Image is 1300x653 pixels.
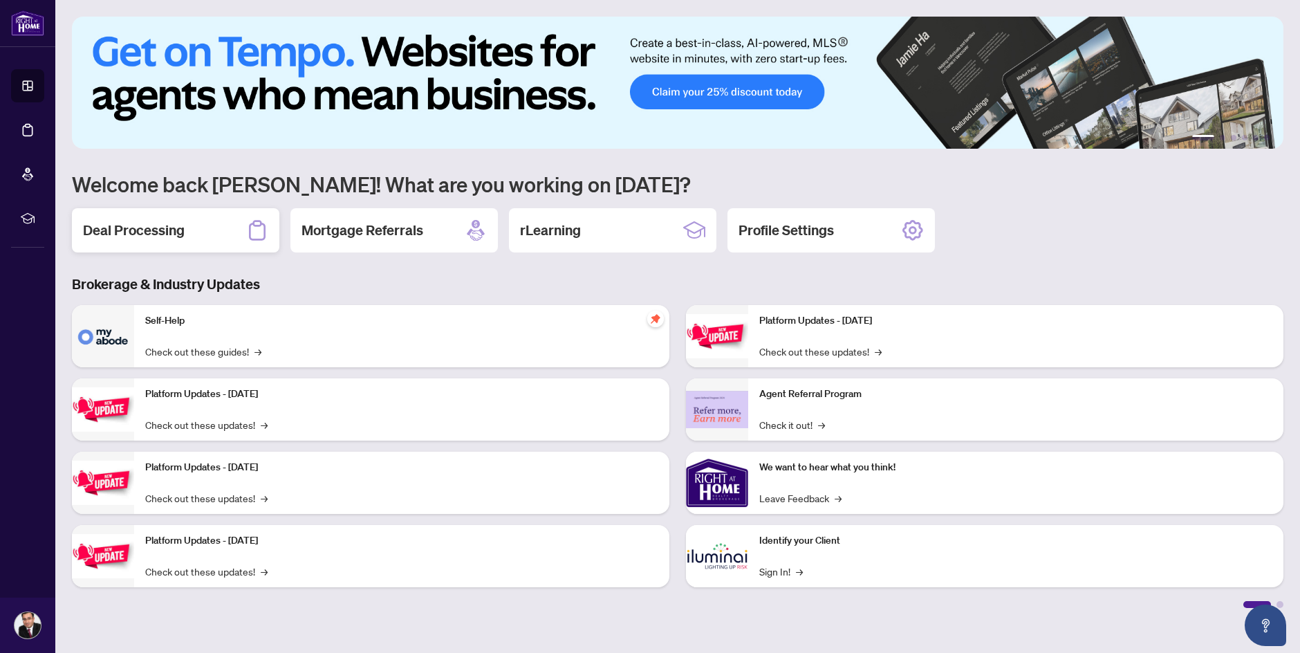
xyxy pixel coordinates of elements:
[145,564,268,579] a: Check out these updates!→
[759,490,842,506] a: Leave Feedback→
[72,305,134,367] img: Self-Help
[72,275,1283,294] h3: Brokerage & Industry Updates
[72,387,134,431] img: Platform Updates - September 16, 2025
[72,534,134,578] img: Platform Updates - July 8, 2025
[818,417,825,432] span: →
[145,533,658,549] p: Platform Updates - [DATE]
[739,221,834,240] h2: Profile Settings
[686,452,748,514] img: We want to hear what you think!
[72,17,1283,149] img: Slide 0
[796,564,803,579] span: →
[759,417,825,432] a: Check it out!→
[686,314,748,358] img: Platform Updates - June 23, 2025
[261,490,268,506] span: →
[145,417,268,432] a: Check out these updates!→
[83,221,185,240] h2: Deal Processing
[145,460,658,475] p: Platform Updates - [DATE]
[1192,135,1214,140] button: 1
[686,391,748,429] img: Agent Referral Program
[759,344,882,359] a: Check out these updates!→
[145,344,261,359] a: Check out these guides!→
[875,344,882,359] span: →
[15,612,41,638] img: Profile Icon
[1264,135,1270,140] button: 6
[647,311,664,327] span: pushpin
[1231,135,1236,140] button: 3
[835,490,842,506] span: →
[520,221,581,240] h2: rLearning
[145,490,268,506] a: Check out these updates!→
[1245,605,1286,646] button: Open asap
[301,221,423,240] h2: Mortgage Referrals
[72,461,134,504] img: Platform Updates - July 21, 2025
[1242,135,1247,140] button: 4
[1220,135,1225,140] button: 2
[261,417,268,432] span: →
[11,10,44,36] img: logo
[261,564,268,579] span: →
[1253,135,1259,140] button: 5
[759,313,1272,329] p: Platform Updates - [DATE]
[254,344,261,359] span: →
[686,525,748,587] img: Identify your Client
[145,387,658,402] p: Platform Updates - [DATE]
[759,460,1272,475] p: We want to hear what you think!
[72,171,1283,197] h1: Welcome back [PERSON_NAME]! What are you working on [DATE]?
[759,533,1272,549] p: Identify your Client
[759,387,1272,402] p: Agent Referral Program
[759,564,803,579] a: Sign In!→
[145,313,658,329] p: Self-Help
